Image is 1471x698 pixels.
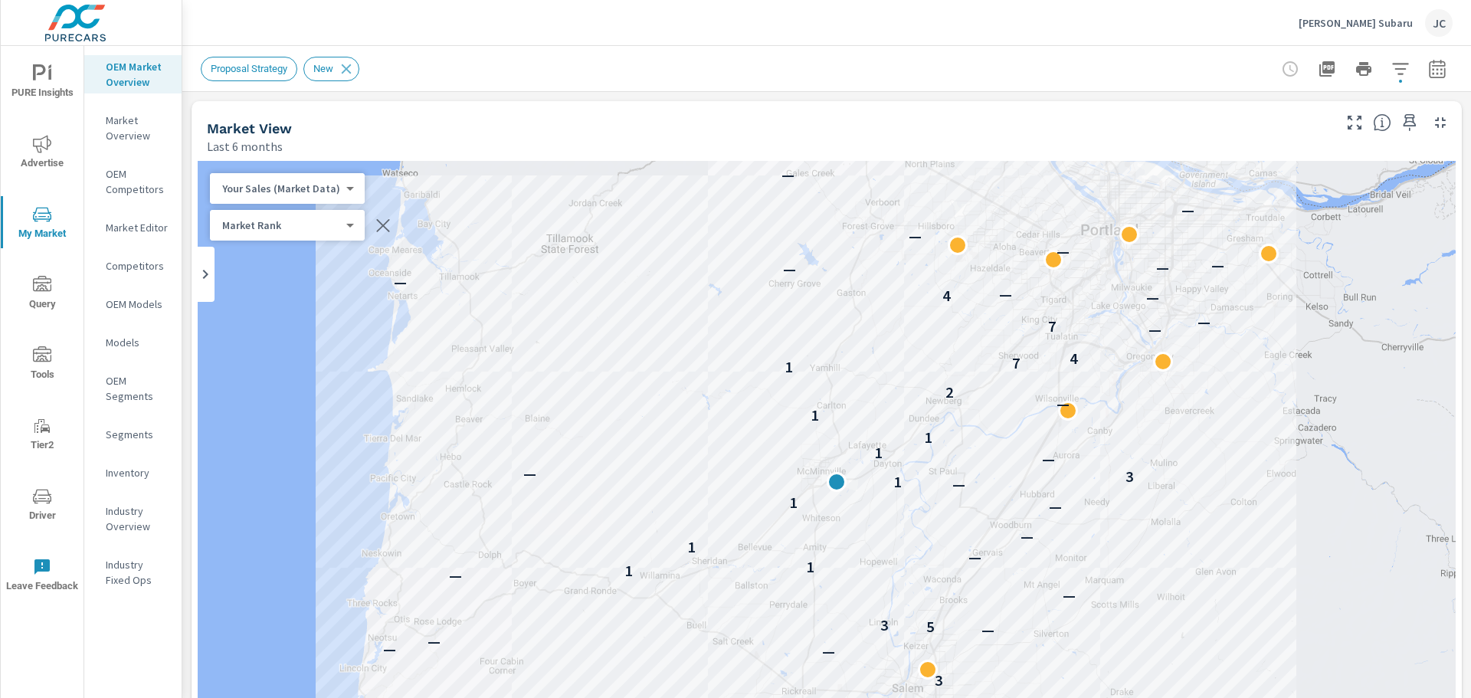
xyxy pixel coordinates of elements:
[909,227,922,245] p: —
[106,373,169,404] p: OEM Segments
[952,475,965,493] p: —
[449,566,462,585] p: —
[207,120,292,136] h5: Market View
[1373,113,1391,132] span: Find the biggest opportunities in your market for your inventory. Understand by postal code where...
[106,258,169,274] p: Competitors
[106,335,169,350] p: Models
[5,205,79,243] span: My Market
[1211,256,1224,274] p: —
[926,618,935,636] p: 5
[106,427,169,442] p: Segments
[84,369,182,408] div: OEM Segments
[394,273,407,291] p: —
[222,218,340,232] p: Market Rank
[523,464,536,483] p: —
[84,162,182,201] div: OEM Competitors
[783,260,796,278] p: —
[106,503,169,534] p: Industry Overview
[999,285,1012,303] p: —
[5,487,79,525] span: Driver
[789,493,798,512] p: 1
[1125,467,1134,486] p: 3
[1348,54,1379,84] button: Print Report
[945,383,954,401] p: 2
[981,621,994,639] p: —
[210,182,352,196] div: Your Sales (Market Data)
[806,558,814,576] p: 1
[106,465,169,480] p: Inventory
[201,63,296,74] span: Proposal Strategy
[1299,16,1413,30] p: [PERSON_NAME] Subaru
[84,461,182,484] div: Inventory
[428,632,441,650] p: —
[5,417,79,454] span: Tier2
[84,500,182,538] div: Industry Overview
[84,109,182,147] div: Market Overview
[687,538,696,556] p: 1
[106,557,169,588] p: Industry Fixed Ops
[893,473,902,491] p: 1
[222,182,340,195] p: Your Sales (Market Data)
[1148,320,1161,339] p: —
[5,558,79,595] span: Leave Feedback
[383,640,396,658] p: —
[84,216,182,239] div: Market Editor
[1181,201,1194,219] p: —
[1156,258,1169,277] p: —
[968,548,981,566] p: —
[207,137,283,156] p: Last 6 months
[210,218,352,233] div: Your Sales (Market Data)
[785,358,793,376] p: 1
[5,346,79,384] span: Tools
[811,406,819,424] p: 1
[106,113,169,143] p: Market Overview
[935,671,943,690] p: 3
[822,642,835,660] p: —
[1042,450,1055,468] p: —
[5,276,79,313] span: Query
[924,428,932,447] p: 1
[1049,497,1062,516] p: —
[84,331,182,354] div: Models
[1,46,84,610] div: nav menu
[1012,354,1021,372] p: 7
[624,562,633,580] p: 1
[1342,110,1367,135] button: Make Fullscreen
[106,59,169,90] p: OEM Market Overview
[1312,54,1342,84] button: "Export Report to PDF"
[1048,317,1057,336] p: 7
[1057,395,1070,413] p: —
[5,135,79,172] span: Advertise
[1428,110,1453,135] button: Minimize Widget
[106,166,169,197] p: OEM Competitors
[84,553,182,591] div: Industry Fixed Ops
[84,423,182,446] div: Segments
[880,616,889,634] p: 3
[1146,288,1159,306] p: —
[304,63,342,74] span: New
[106,297,169,312] p: OEM Models
[1422,54,1453,84] button: Select Date Range
[1197,313,1211,331] p: —
[1070,349,1078,368] p: 4
[1063,586,1076,605] p: —
[106,220,169,235] p: Market Editor
[874,444,883,462] p: 1
[303,57,359,81] div: New
[781,165,794,184] p: —
[942,287,951,305] p: 4
[84,254,182,277] div: Competitors
[5,64,79,102] span: PURE Insights
[1057,242,1070,261] p: —
[84,293,182,316] div: OEM Models
[1021,527,1034,546] p: —
[1425,9,1453,37] div: JC
[1385,54,1416,84] button: Apply Filters
[1397,110,1422,135] span: Save this to your personalized report
[84,55,182,93] div: OEM Market Overview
